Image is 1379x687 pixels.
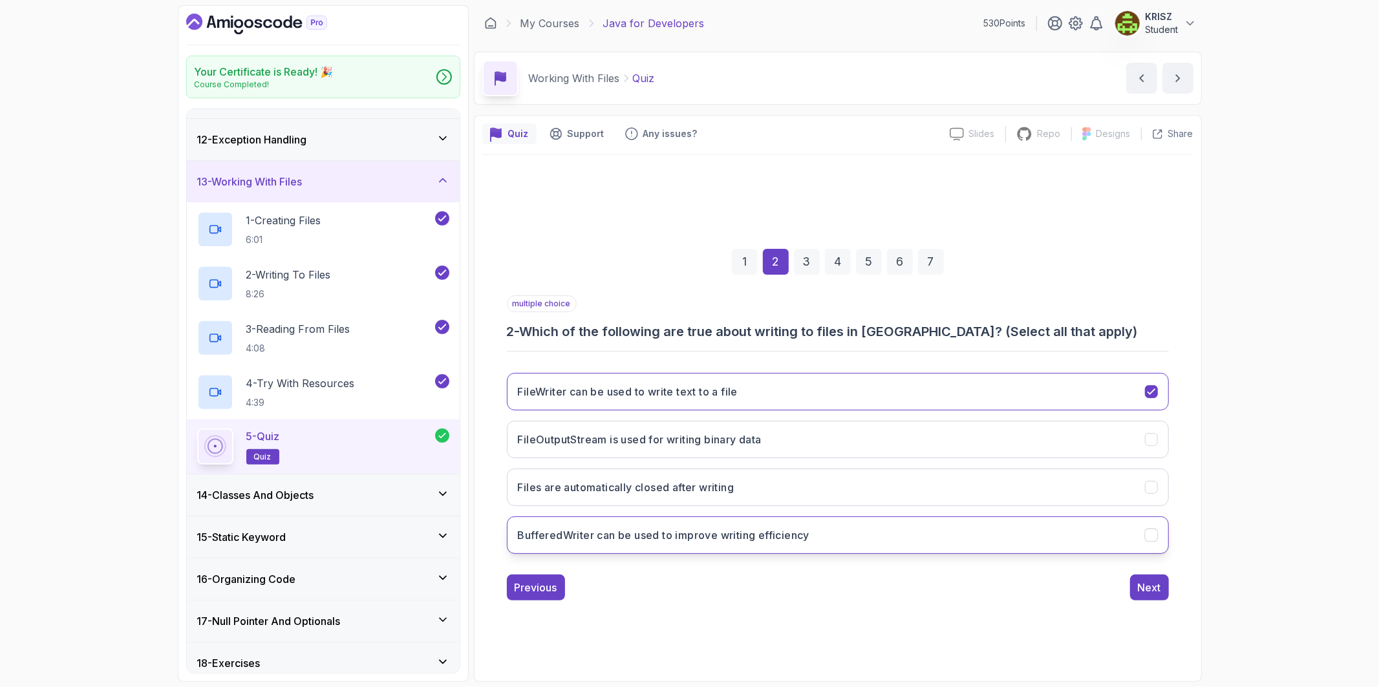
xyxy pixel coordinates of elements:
h3: 12 - Exception Handling [197,132,307,147]
img: user profile image [1115,11,1140,36]
h3: 13 - Working With Files [197,174,303,189]
h3: 15 - Static Keyword [197,529,286,545]
p: 4:39 [246,396,355,409]
button: Previous [507,575,565,600]
p: Designs [1096,127,1131,140]
p: Support [568,127,604,140]
button: quiz button [482,123,537,144]
a: Dashboard [484,17,497,30]
h2: Your Certificate is Ready! 🎉 [195,64,334,79]
h3: 14 - Classes And Objects [197,487,314,503]
a: Dashboard [186,14,357,34]
h3: 2 - Which of the following are true about writing to files in [GEOGRAPHIC_DATA]? (Select all that... [507,322,1169,341]
button: Feedback button [617,123,705,144]
p: Share [1168,127,1193,140]
button: Files are automatically closed after writing [507,469,1169,506]
button: 3-Reading From Files4:08 [197,320,449,356]
div: 1 [732,249,758,275]
a: My Courses [520,16,580,31]
p: Quiz [508,127,529,140]
div: 2 [763,249,789,275]
button: 15-Static Keyword [187,516,460,558]
div: Previous [515,580,557,595]
button: Next [1130,575,1169,600]
p: 4 - Try With Resources [246,375,355,391]
button: FileWriter can be used to write text to a file [507,373,1169,410]
p: 2 - Writing To Files [246,267,331,282]
div: Next [1138,580,1161,595]
p: Quiz [633,70,655,86]
button: 18-Exercises [187,642,460,684]
p: 4:08 [246,342,350,355]
button: user profile imageKRISZStudent [1115,10,1197,36]
p: 8:26 [246,288,331,301]
button: 17-Null Pointer And Optionals [187,600,460,642]
button: FileOutputStream is used for writing binary data [507,421,1169,458]
button: 14-Classes And Objects [187,474,460,516]
p: 1 - Creating Files [246,213,321,228]
button: 12-Exception Handling [187,119,460,160]
h3: 17 - Null Pointer And Optionals [197,613,341,629]
p: Repo [1038,127,1061,140]
h3: FileOutputStream is used for writing binary data [518,432,762,447]
button: 4-Try With Resources4:39 [197,374,449,410]
button: Share [1141,127,1193,140]
button: 1-Creating Files6:01 [197,211,449,248]
button: previous content [1126,63,1157,94]
div: 6 [887,249,913,275]
button: BufferedWriter can be used to improve writing efficiency [507,516,1169,554]
p: Any issues? [643,127,698,140]
button: next content [1162,63,1193,94]
h3: Files are automatically closed after writing [518,480,734,495]
p: multiple choice [507,295,577,312]
div: 5 [856,249,882,275]
p: 530 Points [984,17,1026,30]
p: 5 - Quiz [246,428,280,444]
h3: FileWriter can be used to write text to a file [518,384,738,399]
div: 7 [918,249,944,275]
button: 2-Writing To Files8:26 [197,266,449,302]
button: 16-Organizing Code [187,558,460,600]
div: 3 [794,249,820,275]
button: 13-Working With Files [187,161,460,202]
h3: BufferedWriter can be used to improve writing efficiency [518,527,809,543]
button: Support button [542,123,612,144]
p: KRISZ [1146,10,1179,23]
p: Student [1146,23,1179,36]
p: Course Completed! [195,79,334,90]
h3: 18 - Exercises [197,655,261,671]
p: Working With Files [529,70,620,86]
a: Your Certificate is Ready! 🎉Course Completed! [186,56,460,98]
div: 4 [825,249,851,275]
h3: 16 - Organizing Code [197,571,296,587]
p: Java for Developers [603,16,705,31]
p: 6:01 [246,233,321,246]
p: Slides [969,127,995,140]
button: 5-Quizquiz [197,428,449,465]
p: 3 - Reading From Files [246,321,350,337]
span: quiz [254,452,272,462]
